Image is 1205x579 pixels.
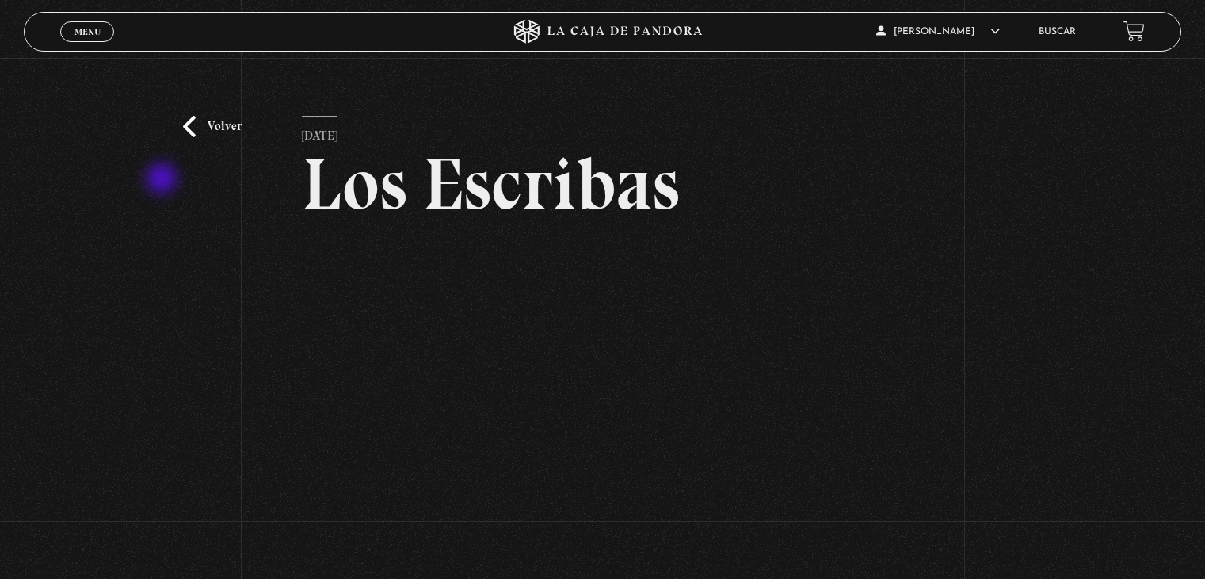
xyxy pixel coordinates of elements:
[1123,21,1145,42] a: View your shopping cart
[876,27,1000,36] span: [PERSON_NAME]
[74,27,101,36] span: Menu
[183,116,242,137] a: Volver
[1039,27,1076,36] a: Buscar
[302,116,337,148] p: [DATE]
[302,148,903,220] h2: Los Escribas
[69,40,106,51] span: Cerrar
